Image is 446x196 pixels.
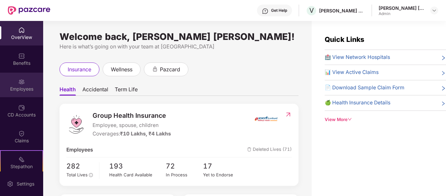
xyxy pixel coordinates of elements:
[8,6,50,15] img: New Pazcare Logo
[7,181,13,187] img: svg+xml;base64,PHN2ZyBpZD0iU2V0dGluZy0yMHgyMCIgeG1sbnM9Imh0dHA6Ly93d3cudzMub3JnLzIwMDAvc3ZnIiB3aW...
[152,66,158,72] div: animation
[432,8,437,13] img: svg+xml;base64,PHN2ZyBpZD0iRHJvcGRvd24tMzJ4MzIiIHhtbG5zPSJodHRwOi8vd3d3LnczLm9yZy8yMDAwL3N2ZyIgd2...
[18,104,25,111] img: svg+xml;base64,PHN2ZyBpZD0iQ0RfQWNjb3VudHMiIGRhdGEtbmFtZT0iQ0QgQWNjb3VudHMiIHhtbG5zPSJodHRwOi8vd3...
[66,161,94,171] span: 282
[60,34,299,39] div: Welcome back, [PERSON_NAME] [PERSON_NAME]!
[325,99,390,107] span: 🍏 Health Insurance Details
[166,161,203,171] span: 72
[379,11,424,16] div: Admin
[109,161,165,171] span: 193
[285,111,292,118] img: RedirectIcon
[325,116,446,123] div: View More
[166,171,203,178] div: In Process
[1,163,43,170] div: Stepathon
[15,181,36,187] div: Settings
[115,86,138,96] span: Term Life
[254,111,278,127] img: insurerIcon
[203,161,241,171] span: 17
[89,173,93,177] span: info-circle
[18,79,25,85] img: svg+xml;base64,PHN2ZyBpZD0iRW1wbG95ZWVzIiB4bWxucz0iaHR0cDovL3d3dy53My5vcmcvMjAwMC9zdmciIHdpZHRoPS...
[325,68,379,76] span: 📊 View Active Claims
[93,111,171,121] span: Group Health Insurance
[262,8,268,14] img: svg+xml;base64,PHN2ZyBpZD0iSGVscC0zMngzMiIgeG1sbnM9Imh0dHA6Ly93d3cudzMub3JnLzIwMDAvc3ZnIiB3aWR0aD...
[441,70,446,76] span: right
[441,85,446,92] span: right
[325,53,390,61] span: 🏥 View Network Hospitals
[247,146,292,154] span: Deleted Lives (71)
[66,172,88,177] span: Total Lives
[160,65,180,74] span: pazcard
[325,84,404,92] span: 📄 Download Sample Claim Form
[109,171,165,178] div: Health Card Available
[271,8,287,13] div: Get Help
[66,146,93,154] span: Employees
[319,8,365,14] div: [PERSON_NAME] SERVICES INDIA PVT LTD
[68,65,91,74] span: insurance
[203,171,241,178] div: Yet to Endorse
[120,131,171,137] span: ₹10 Lakhs, ₹4 Lakhs
[441,100,446,107] span: right
[18,156,25,163] img: svg+xml;base64,PHN2ZyB4bWxucz0iaHR0cDovL3d3dy53My5vcmcvMjAwMC9zdmciIHdpZHRoPSIyMSIgaGVpZ2h0PSIyMC...
[111,65,132,74] span: wellness
[348,117,352,122] span: down
[309,7,314,14] span: V
[325,35,364,44] span: Quick Links
[379,5,424,11] div: [PERSON_NAME] [PERSON_NAME]
[82,86,108,96] span: Accidental
[93,121,171,129] span: Employee, spouse, children
[18,53,25,59] img: svg+xml;base64,PHN2ZyBpZD0iQmVuZWZpdHMiIHhtbG5zPSJodHRwOi8vd3d3LnczLm9yZy8yMDAwL3N2ZyIgd2lkdGg9Ij...
[18,130,25,137] img: svg+xml;base64,PHN2ZyBpZD0iQ2xhaW0iIHhtbG5zPSJodHRwOi8vd3d3LnczLm9yZy8yMDAwL3N2ZyIgd2lkdGg9IjIwIi...
[441,55,446,61] span: right
[93,130,171,138] div: Coverages:
[66,115,86,134] img: logo
[247,147,251,151] img: deleteIcon
[60,43,299,51] div: Here is what’s going on with your team at [GEOGRAPHIC_DATA]
[18,27,25,33] img: svg+xml;base64,PHN2ZyBpZD0iSG9tZSIgeG1sbnM9Imh0dHA6Ly93d3cudzMub3JnLzIwMDAvc3ZnIiB3aWR0aD0iMjAiIG...
[60,86,76,96] span: Health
